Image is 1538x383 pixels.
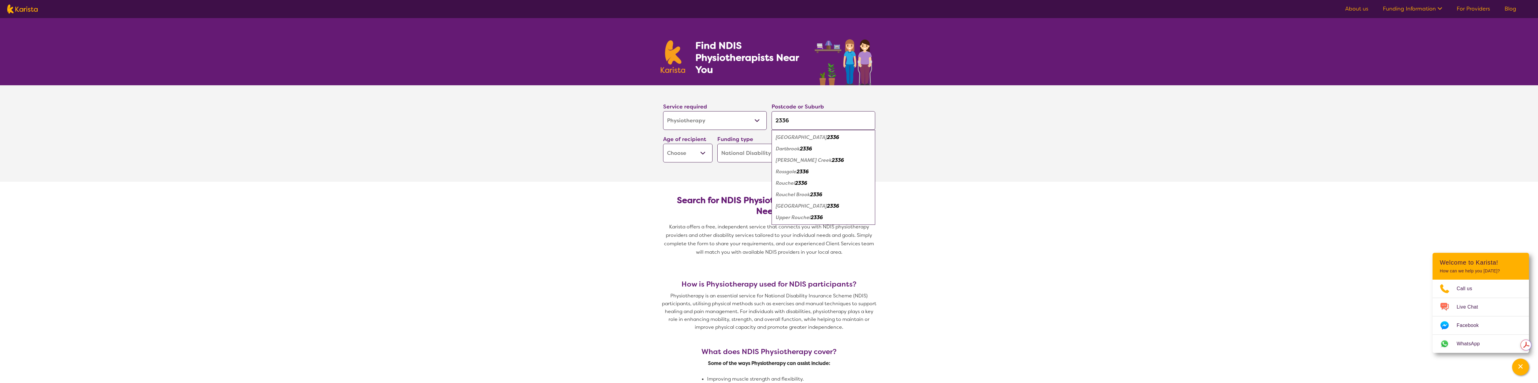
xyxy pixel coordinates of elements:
[1440,259,1522,266] h2: Welcome to Karista!
[776,203,827,209] em: [GEOGRAPHIC_DATA]
[776,134,827,140] em: [GEOGRAPHIC_DATA]
[661,223,878,256] p: Karista offers a free, independent service that connects you with NDIS physiotherapy providers an...
[1433,280,1529,353] ul: Choose channel
[1505,5,1516,12] a: Blog
[772,103,824,110] label: Postcode or Suburb
[663,136,706,143] label: Age of recipient
[717,136,753,143] label: Funding type
[775,177,872,189] div: Rouchel 2336
[775,166,872,177] div: Rossgole 2336
[7,5,38,14] img: Karista logo
[775,143,872,155] div: Dartbrook 2336
[695,39,807,76] h1: Find NDIS Physiotherapists Near You
[827,134,839,140] em: 2336
[663,103,707,110] label: Service required
[1383,5,1442,12] a: Funding Information
[797,168,809,175] em: 2336
[708,360,830,366] span: Some of the ways Physiotherapy can assist include:
[795,180,807,186] em: 2336
[776,214,811,221] em: Upper Rouchel
[661,40,685,73] img: Karista logo
[1457,284,1480,293] span: Call us
[772,111,875,130] input: Type
[813,33,877,85] img: physiotherapy
[1457,5,1490,12] a: For Providers
[811,214,823,221] em: 2336
[1512,359,1529,375] button: Channel Menu
[832,157,844,163] em: 2336
[1457,321,1486,330] span: Facebook
[827,203,839,209] em: 2336
[775,132,872,143] div: Aberdeen 2336
[1457,339,1487,348] span: WhatsApp
[776,168,797,175] em: Rossgole
[775,200,872,212] div: Upper Dartbrook 2336
[707,375,909,383] li: Improving muscle strength and flexibility.
[661,292,878,331] p: Physiotherapy is an essential service for National Disability Insurance Scheme (NDIS) participant...
[1433,253,1529,353] div: Channel Menu
[776,157,832,163] em: [PERSON_NAME] Creek
[775,189,872,200] div: Rouchel Brook 2336
[661,280,878,288] h3: How is Physiotherapy used for NDIS participants?
[775,155,872,166] div: Davis Creek 2336
[668,195,870,217] h2: Search for NDIS Physiotherapy by Location & Needs
[776,180,795,186] em: Rouchel
[775,212,872,223] div: Upper Rouchel 2336
[776,146,800,152] em: Dartbrook
[810,191,822,198] em: 2336
[1433,335,1529,353] a: Web link opens in a new tab.
[668,347,870,356] h3: What does NDIS Physiotherapy cover?
[1440,268,1522,274] p: How can we help you [DATE]?
[800,146,812,152] em: 2336
[776,191,810,198] em: Rouchel Brook
[1457,303,1485,312] span: Live Chat
[1345,5,1368,12] a: About us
